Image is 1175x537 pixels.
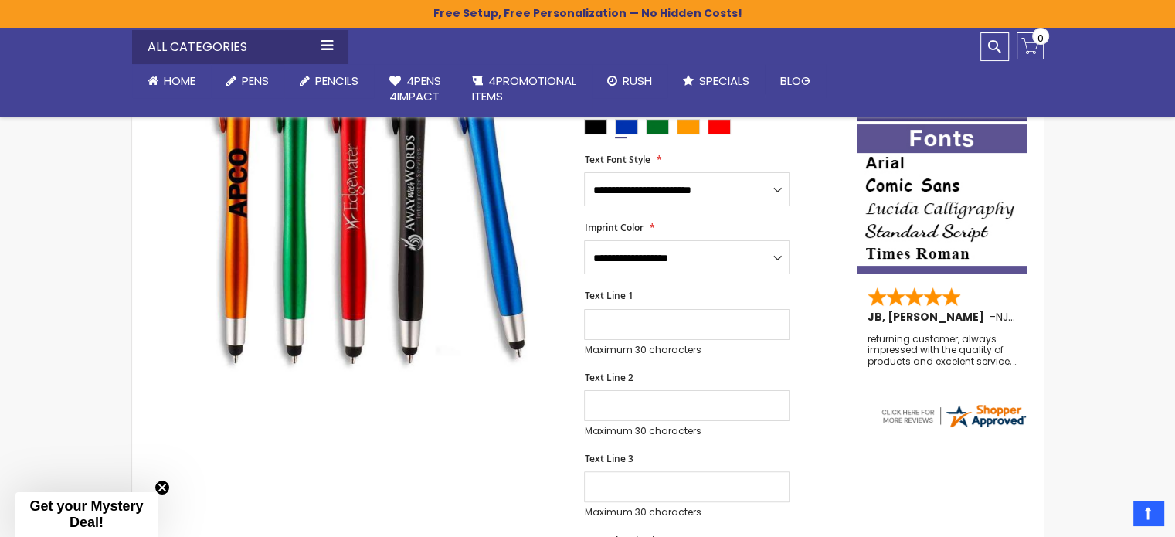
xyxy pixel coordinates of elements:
span: Text Line 2 [584,371,633,384]
a: 4Pens4impact [374,64,457,114]
p: Maximum 30 characters [584,344,790,356]
span: 4Pens 4impact [389,73,441,104]
span: JB, [PERSON_NAME] [868,309,990,325]
span: Blog [780,73,810,89]
span: Rush [623,73,652,89]
div: returning customer, always impressed with the quality of products and excelent service, will retu... [868,334,1017,367]
span: Specials [699,73,749,89]
div: Blue [615,119,638,134]
a: Specials [667,64,765,98]
span: - , [990,309,1124,325]
span: Pens [242,73,269,89]
div: Red [708,119,731,134]
span: 4PROMOTIONAL ITEMS [472,73,576,104]
div: All Categories [132,30,348,64]
span: Text Font Style [584,153,650,166]
span: Home [164,73,195,89]
p: Maximum 30 characters [584,506,790,518]
span: Get your Mystery Deal! [29,498,143,530]
div: Get your Mystery Deal!Close teaser [15,492,158,537]
a: 4PROMOTIONALITEMS [457,64,592,114]
a: Pencils [284,64,374,98]
span: 0 [1037,31,1044,46]
a: 0 [1017,32,1044,59]
a: Rush [592,64,667,98]
span: Pencils [315,73,358,89]
a: Home [132,64,211,98]
img: font-personalization-examples [857,124,1027,274]
a: Blog [765,64,826,98]
span: Imprint Color [584,221,643,234]
a: Pens [211,64,284,98]
p: Maximum 30 characters [584,425,790,437]
a: Top [1133,501,1163,525]
a: 4pens.com certificate URL [879,420,1027,433]
div: Orange [677,119,700,134]
div: Black [584,119,607,134]
span: Text Line 3 [584,452,633,465]
span: Text Line 1 [584,289,633,302]
span: NJ [996,309,1015,325]
button: Close teaser [155,480,170,495]
div: Green [646,119,669,134]
img: 4pens.com widget logo [879,402,1027,430]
